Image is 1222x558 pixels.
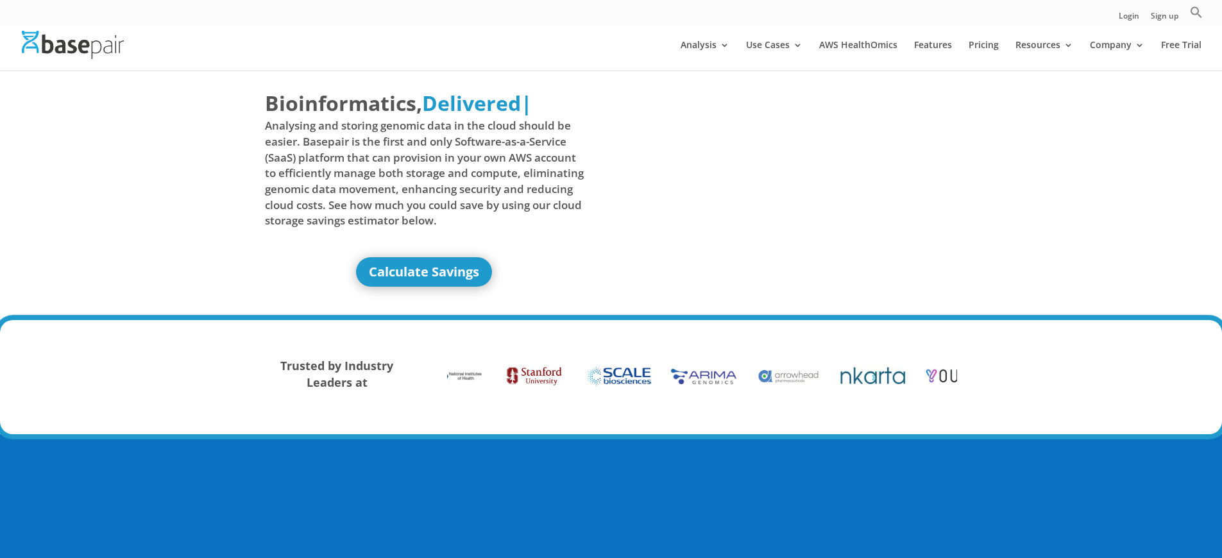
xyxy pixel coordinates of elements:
a: Free Trial [1161,40,1201,71]
a: Company [1090,40,1144,71]
a: Sign up [1151,12,1178,26]
a: Calculate Savings [356,257,492,287]
a: Search Icon Link [1190,6,1203,26]
a: AWS HealthOmics [819,40,897,71]
svg: Search [1190,6,1203,19]
span: Delivered [422,89,521,117]
span: Bioinformatics, [265,89,422,118]
strong: Trusted by Industry Leaders at [280,358,393,390]
a: Use Cases [746,40,802,71]
span: | [521,89,532,117]
a: Features [914,40,952,71]
a: Analysis [681,40,729,71]
a: Login [1119,12,1139,26]
a: Pricing [969,40,999,71]
span: Analysing and storing genomic data in the cloud should be easier. Basepair is the first and only ... [265,118,584,228]
a: Resources [1015,40,1073,71]
iframe: Basepair - NGS Analysis Simplified [621,89,940,268]
img: Basepair [22,31,124,58]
